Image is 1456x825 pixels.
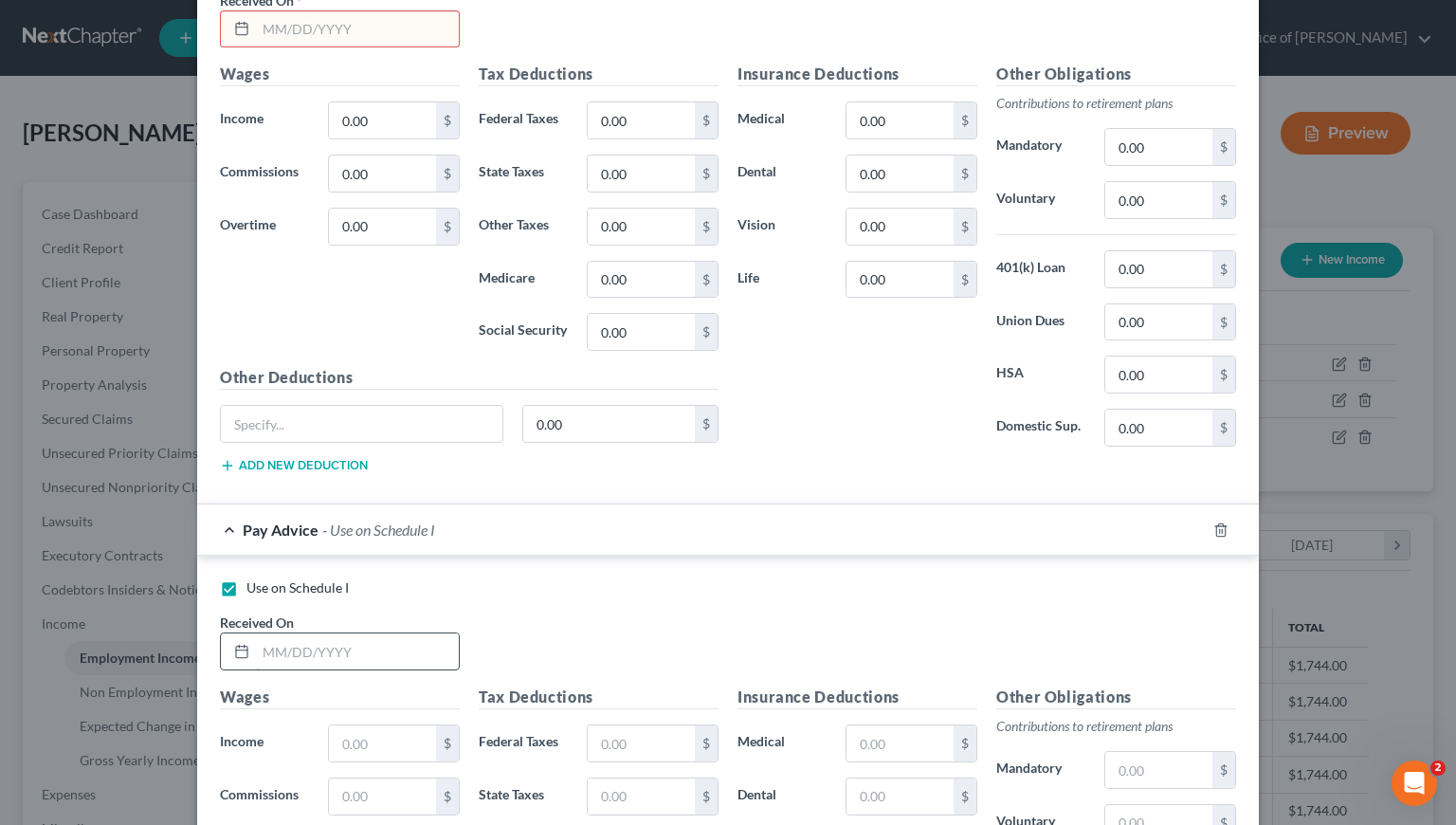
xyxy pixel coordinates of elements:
input: 0.00 [1105,410,1212,446]
div: $ [695,156,718,192]
span: Income [220,733,264,749]
label: Federal Taxes [469,724,577,762]
h5: Other Obligations [996,63,1236,86]
input: 0.00 [329,102,436,138]
div: $ [436,779,459,815]
input: 0.00 [846,209,954,245]
label: 401(k) Loan [987,250,1095,288]
label: Dental [728,778,836,816]
div: $ [695,779,718,815]
div: $ [1212,752,1235,788]
input: 0.00 [846,262,954,298]
span: Pay Advice [243,521,318,539]
input: 0.00 [588,314,695,350]
label: Commissions [210,778,318,816]
input: 0.00 [846,156,954,192]
label: Medicare [469,261,577,299]
p: Contributions to retirement plans [996,94,1236,113]
label: State Taxes [469,778,577,816]
h5: Other Deductions [220,366,719,390]
input: MM/DD/YYYY [256,11,459,47]
label: Life [728,261,836,299]
input: 0.00 [329,156,436,192]
input: 0.00 [588,779,695,815]
div: $ [695,209,718,245]
input: 0.00 [1105,182,1212,218]
div: $ [1212,129,1235,165]
div: $ [1212,182,1235,218]
input: 0.00 [846,779,954,815]
input: 0.00 [588,102,695,138]
label: Social Security [469,313,577,351]
h5: Wages [220,63,460,86]
label: Overtime [210,208,318,246]
input: 0.00 [329,725,436,761]
input: 0.00 [1105,357,1212,393]
input: 0.00 [329,779,436,815]
label: Other Taxes [469,208,577,246]
h5: Other Obligations [996,686,1236,709]
p: Contributions to retirement plans [996,717,1236,736]
div: $ [695,406,718,442]
input: 0.00 [1105,251,1212,287]
input: 0.00 [1105,752,1212,788]
input: MM/DD/YYYY [256,633,459,669]
label: State Taxes [469,155,577,192]
div: $ [954,262,976,298]
span: - Use on Schedule I [322,521,435,539]
input: Specify... [221,406,502,442]
h5: Tax Deductions [479,686,719,709]
input: 0.00 [523,406,696,442]
label: Federal Taxes [469,101,577,139]
input: 0.00 [588,725,695,761]
span: Use on Schedule I [246,579,349,596]
label: HSA [987,356,1095,394]
input: 0.00 [588,209,695,245]
div: $ [954,725,976,761]
label: Commissions [210,155,318,192]
input: 0.00 [846,725,954,761]
iframe: Intercom live chat [1392,761,1437,806]
input: 0.00 [329,209,436,245]
div: $ [1212,251,1235,287]
div: $ [954,156,976,192]
button: Add new deduction [220,458,368,473]
div: $ [695,262,718,298]
h5: Wages [220,686,460,709]
label: Voluntary [987,181,1095,219]
h5: Tax Deductions [479,63,719,86]
span: Received On [220,614,294,631]
span: Income [220,110,264,126]
div: $ [436,102,459,138]
label: Medical [728,724,836,762]
div: $ [1212,304,1235,340]
input: 0.00 [588,156,695,192]
div: $ [1212,357,1235,393]
div: $ [954,779,976,815]
div: $ [695,314,718,350]
input: 0.00 [1105,304,1212,340]
h5: Insurance Deductions [737,63,977,86]
div: $ [695,725,718,761]
input: 0.00 [846,102,954,138]
div: $ [695,102,718,138]
label: Mandatory [987,751,1095,789]
div: $ [436,156,459,192]
div: $ [436,209,459,245]
label: Mandatory [987,128,1095,166]
h5: Insurance Deductions [737,686,977,709]
span: 2 [1430,761,1446,776]
div: $ [954,209,976,245]
input: 0.00 [1105,129,1212,165]
div: $ [1212,410,1235,446]
input: 0.00 [588,262,695,298]
div: $ [954,102,976,138]
label: Medical [728,101,836,139]
label: Union Dues [987,303,1095,341]
label: Vision [728,208,836,246]
label: Dental [728,155,836,192]
div: $ [436,725,459,761]
label: Domestic Sup. [987,409,1095,447]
